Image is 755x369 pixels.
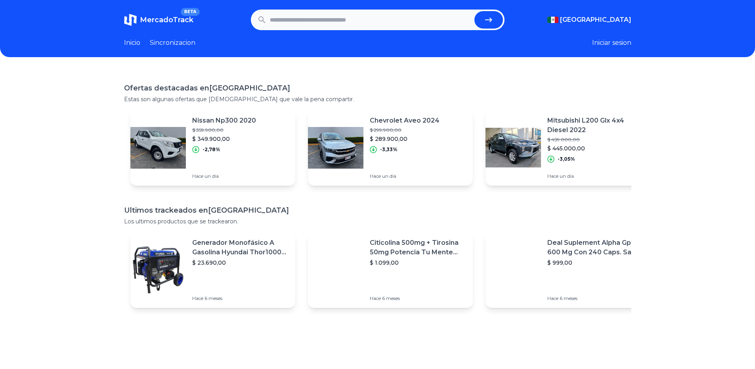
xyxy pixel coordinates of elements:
span: BETA [181,8,199,16]
p: $ 349.900,00 [192,135,256,143]
p: Hace un día [370,173,440,179]
p: Hace 6 meses [547,295,644,302]
p: $ 299.900,00 [370,127,440,133]
span: [GEOGRAPHIC_DATA] [560,15,631,25]
p: $ 359.900,00 [192,127,256,133]
p: $ 23.690,00 [192,259,289,267]
p: Estas son algunas ofertas que [DEMOGRAPHIC_DATA] que vale la pena compartir. [124,95,631,103]
p: $ 1.099,00 [370,259,466,267]
p: $ 459.000,00 [547,136,644,143]
h1: Ultimos trackeados en [GEOGRAPHIC_DATA] [124,205,631,216]
p: Deal Suplement Alpha Gpc 600 Mg Con 240 Caps. Salud Cerebral Sabor S/n [547,238,644,257]
a: Featured imageDeal Suplement Alpha Gpc 600 Mg Con 240 Caps. Salud Cerebral Sabor S/n$ 999,00Hace ... [485,232,650,308]
p: Hace un día [547,173,644,179]
p: Hace 6 meses [370,295,466,302]
p: -3,33% [380,146,398,153]
a: Sincronizacion [150,38,195,48]
p: -2,78% [203,146,220,153]
a: Featured imageGenerador Monofásico A Gasolina Hyundai Thor10000 P 11.5 Kw$ 23.690,00Hace 6 meses [130,232,295,308]
p: Citicolina 500mg + Tirosina 50mg Potencia Tu Mente (120caps) Sabor Sin Sabor [370,238,466,257]
p: $ 289.900,00 [370,135,440,143]
img: Featured image [130,120,186,175]
img: Featured image [308,242,363,298]
a: Featured imageCiticolina 500mg + Tirosina 50mg Potencia Tu Mente (120caps) Sabor Sin Sabor$ 1.099... [308,232,473,308]
p: Generador Monofásico A Gasolina Hyundai Thor10000 P 11.5 Kw [192,238,289,257]
img: Featured image [130,242,186,298]
a: Featured imageNissan Np300 2020$ 359.900,00$ 349.900,00-2,78%Hace un día [130,110,295,186]
span: MercadoTrack [140,15,193,24]
p: Mitsubishi L200 Glx 4x4 Diesel 2022 [547,116,644,135]
img: MercadoTrack [124,13,137,26]
p: -3,05% [558,156,575,162]
p: Hace 6 meses [192,295,289,302]
img: Featured image [308,120,363,175]
p: $ 999,00 [547,259,644,267]
a: Inicio [124,38,140,48]
p: Nissan Np300 2020 [192,116,256,125]
img: Featured image [485,120,541,175]
button: Iniciar sesion [592,38,631,48]
p: Hace un día [192,173,256,179]
a: MercadoTrackBETA [124,13,193,26]
p: $ 445.000,00 [547,144,644,152]
p: Los ultimos productos que se trackearon. [124,217,631,225]
img: Featured image [485,242,541,298]
img: Mexico [547,17,558,23]
a: Featured imageMitsubishi L200 Glx 4x4 Diesel 2022$ 459.000,00$ 445.000,00-3,05%Hace un día [485,110,650,186]
button: [GEOGRAPHIC_DATA] [547,15,631,25]
a: Featured imageChevrolet Aveo 2024$ 299.900,00$ 289.900,00-3,33%Hace un día [308,110,473,186]
p: Chevrolet Aveo 2024 [370,116,440,125]
h1: Ofertas destacadas en [GEOGRAPHIC_DATA] [124,83,631,94]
